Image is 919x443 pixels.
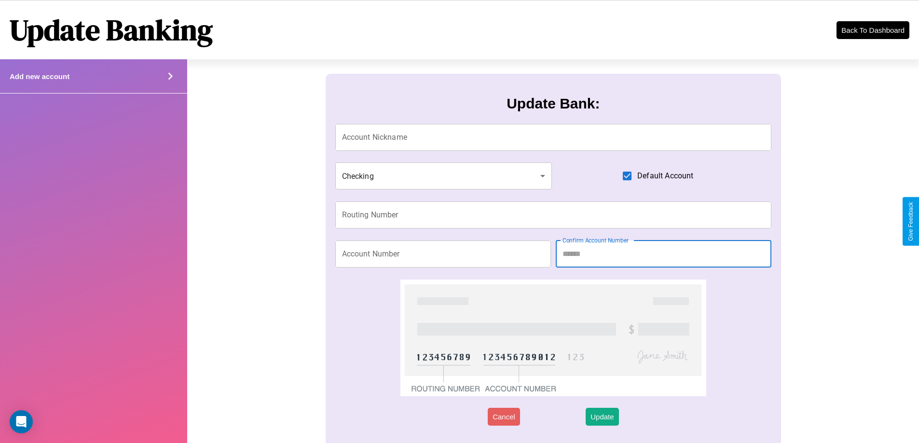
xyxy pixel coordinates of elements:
[10,72,69,81] h4: Add new account
[335,162,552,189] div: Checking
[10,10,213,50] h1: Update Banking
[400,280,706,396] img: check
[10,410,33,433] div: Open Intercom Messenger
[837,21,909,39] button: Back To Dashboard
[586,408,618,426] button: Update
[907,202,914,241] div: Give Feedback
[562,236,629,244] label: Confirm Account Number
[507,95,600,112] h3: Update Bank:
[637,170,693,182] span: Default Account
[488,408,520,426] button: Cancel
